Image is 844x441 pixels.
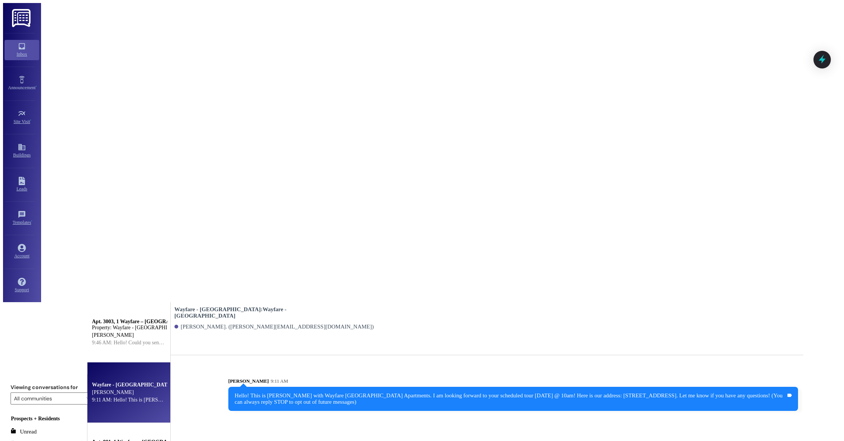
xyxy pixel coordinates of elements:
a: Buildings [5,141,39,161]
a: Templates • [5,208,39,228]
div: [PERSON_NAME]. ([PERSON_NAME][EMAIL_ADDRESS][DOMAIN_NAME]) [174,324,374,330]
span: [PERSON_NAME] [92,332,134,338]
input: All communities [14,392,83,405]
a: Account [5,242,39,262]
div: Unread [11,428,37,435]
img: ResiDesk Logo [12,9,32,27]
div: 9:11 AM [269,378,288,384]
label: Viewing conversations for [11,382,95,392]
div: 9:46 AM: Hello! Could you send your insurance to me. [EMAIL_ADDRESS][DOMAIN_NAME] [92,340,300,345]
div: Inbox [1,50,43,58]
span: [PERSON_NAME] [92,389,134,395]
div: [PERSON_NAME] [228,378,798,387]
div: Prospects + Residents [3,416,87,422]
div: Templates [1,219,43,226]
div: 9:11 AM: Hello! This is [PERSON_NAME] with Wayfare [GEOGRAPHIC_DATA] Apartments. I am looking for... [92,397,740,403]
span: • [36,84,37,89]
b: Wayfare - [GEOGRAPHIC_DATA]: Wayfare - [GEOGRAPHIC_DATA] [174,306,325,319]
span: • [31,219,32,224]
a: Site Visit • [5,107,39,128]
a: Inbox [5,40,39,60]
a: Leads [5,175,39,195]
span: • [30,118,31,123]
a: Support [5,275,39,296]
div: Leads [1,185,43,193]
div: Announcement [1,84,43,91]
i:  [86,395,91,401]
div: Site Visit [1,118,43,125]
div: Support [1,286,43,293]
div: Hello! This is [PERSON_NAME] with Wayfare [GEOGRAPHIC_DATA] Apartments. I am looking forward to y... [235,392,786,405]
div: Wayfare - [GEOGRAPHIC_DATA] [92,382,167,388]
div: Account [1,252,43,260]
div: Apt. 3003, 1 Wayfare – [GEOGRAPHIC_DATA] [92,319,167,325]
div: Property: Wayfare - [GEOGRAPHIC_DATA] [92,325,167,331]
div: Buildings [1,151,43,159]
